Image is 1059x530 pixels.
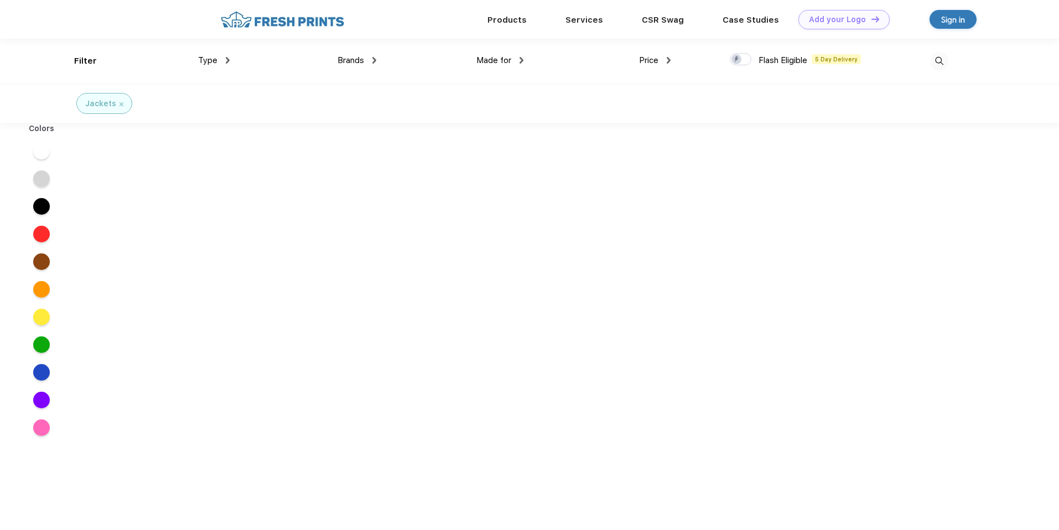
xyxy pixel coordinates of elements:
div: Colors [20,123,63,134]
div: Filter [74,55,97,67]
img: dropdown.png [520,57,523,64]
a: Products [487,15,527,25]
div: Add your Logo [809,15,866,24]
a: Sign in [930,10,977,29]
img: dropdown.png [226,57,230,64]
img: DT [871,16,879,22]
div: Jackets [85,98,116,110]
div: Sign in [941,13,965,26]
span: Made for [476,55,511,65]
img: dropdown.png [667,57,671,64]
span: Price [639,55,658,65]
span: Type [198,55,217,65]
img: fo%20logo%202.webp [217,10,347,29]
img: desktop_search.svg [930,52,948,70]
span: Brands [338,55,364,65]
span: Flash Eligible [759,55,807,65]
img: filter_cancel.svg [120,102,123,106]
img: dropdown.png [372,57,376,64]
